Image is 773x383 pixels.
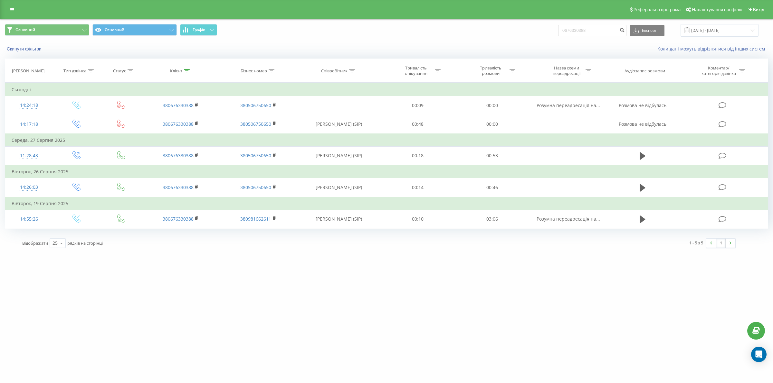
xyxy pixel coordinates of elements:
td: 00:09 [380,96,455,115]
div: Коментар/категорія дзвінка [700,65,738,76]
button: Графік [180,24,217,36]
td: [PERSON_NAME] (SIP) [297,115,380,134]
button: Основний [92,24,177,36]
td: 00:14 [380,178,455,197]
td: 00:48 [380,115,455,134]
td: Сьогодні [5,83,768,96]
span: Вихід [753,7,764,12]
span: Реферальна програма [634,7,681,12]
td: Вівторок, 19 Серпня 2025 [5,197,768,210]
div: Open Intercom Messenger [751,347,767,362]
td: 00:10 [380,210,455,228]
div: 14:17:18 [12,118,46,131]
span: Графік [193,28,205,32]
a: 1 [716,239,726,248]
a: 380506750650 [240,102,271,108]
td: Середа, 27 Серпня 2025 [5,134,768,147]
a: 380506750650 [240,152,271,159]
span: Розумна переадресація на... [537,102,600,108]
span: Відображати [22,240,48,246]
div: Клієнт [170,68,182,74]
td: 00:46 [455,178,530,197]
a: 380506750650 [240,184,271,190]
div: 14:55:26 [12,213,46,225]
td: 00:53 [455,146,530,165]
td: 00:00 [455,96,530,115]
div: 1 - 5 з 5 [689,240,703,246]
span: Розмова не відбулась [619,102,666,108]
td: [PERSON_NAME] (SIP) [297,146,380,165]
span: Основний [15,27,35,32]
a: 380676330388 [163,216,194,222]
a: 380676330388 [163,184,194,190]
span: Налаштування профілю [692,7,742,12]
div: Співробітник [321,68,348,74]
input: Пошук за номером [558,25,626,36]
span: рядків на сторінці [67,240,103,246]
div: Тривалість розмови [473,65,508,76]
td: 00:00 [455,115,530,134]
div: Бізнес номер [241,68,267,74]
div: 25 [52,240,58,246]
td: Вівторок, 26 Серпня 2025 [5,165,768,178]
div: 11:28:43 [12,150,46,162]
button: Експорт [630,25,664,36]
a: 380506750650 [240,121,271,127]
div: Тип дзвінка [63,68,86,74]
div: Аудіозапис розмови [625,68,665,74]
div: 14:24:18 [12,99,46,112]
span: Розмова не відбулась [619,121,666,127]
div: 14:26:03 [12,181,46,194]
button: Основний [5,24,89,36]
td: [PERSON_NAME] (SIP) [297,178,380,197]
a: 380676330388 [163,102,194,108]
div: Статус [113,68,126,74]
span: Розумна переадресація на... [537,216,600,222]
a: 380981662611 [240,216,271,222]
td: 03:06 [455,210,530,228]
a: 380676330388 [163,152,194,159]
button: Скинути фільтри [5,46,45,52]
div: Тривалість очікування [399,65,433,76]
a: 380676330388 [163,121,194,127]
div: Назва схеми переадресації [549,65,584,76]
a: Коли дані можуть відрізнятися вiд інших систем [657,46,768,52]
div: [PERSON_NAME] [12,68,44,74]
td: 00:18 [380,146,455,165]
td: [PERSON_NAME] (SIP) [297,210,380,228]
